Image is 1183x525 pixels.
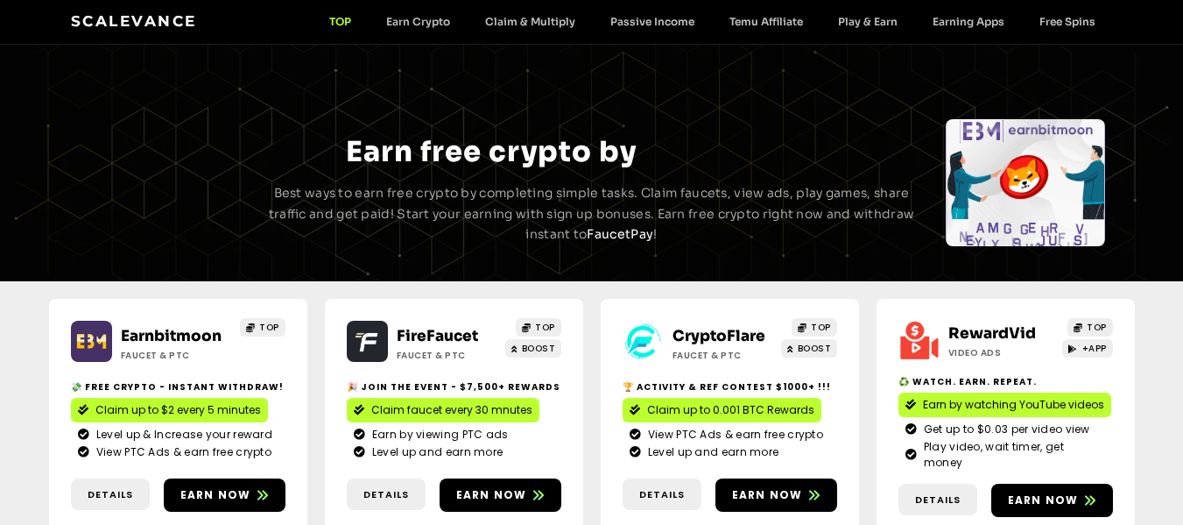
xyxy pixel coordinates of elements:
[587,226,653,242] a: FaucetPay
[164,479,285,512] a: Earn now
[1022,15,1113,28] a: Free Spins
[368,427,509,443] span: Earn by viewing PTC ads
[371,402,532,418] span: Claim faucet every 30 mnutes
[811,321,831,334] span: TOP
[792,318,837,337] a: TOP
[1062,339,1113,358] a: +APP
[623,380,837,394] h2: 🏆 Activity & ref contest $1000+ !!!
[346,134,637,169] span: Earn free crypto by
[468,15,593,28] a: Claim & Multiply
[946,119,1105,246] div: Slides
[71,398,268,422] a: Claim up to $2 every 5 minutes
[919,422,1090,437] span: Get up to $0.03 per video view
[672,327,765,345] a: CryptoFlare
[915,15,1022,28] a: Earning Apps
[732,487,803,503] span: Earn now
[644,427,823,443] span: View PTC Ads & earn free crypto
[522,342,556,355] span: BOOST
[440,479,561,512] a: Earn now
[898,375,1113,388] h2: ♻️ Watch. Earn. Repeat.
[516,318,561,337] a: TOP
[1008,493,1079,508] span: Earn now
[593,15,712,28] a: Passive Income
[505,339,561,358] a: BOOST
[535,321,555,334] span: TOP
[781,339,837,358] a: BOOST
[88,487,133,502] span: Details
[820,15,915,28] a: Play & Earn
[923,397,1104,413] span: Earn by watching YouTube videos
[647,402,814,418] span: Claim up to 0.001 BTC Rewards
[259,321,279,334] span: TOP
[623,479,701,511] a: Details
[77,119,236,246] div: Slides
[92,427,272,443] span: Level up & Increase your reward
[266,183,918,245] p: Best ways to earn free crypto by completing simple tasks. Claim faucets, view ads, play games, sh...
[639,487,685,502] span: Details
[672,349,782,362] h2: Faucet & PTC
[712,15,820,28] a: Temu Affiliate
[948,324,1036,343] a: RewardVid
[915,493,961,507] span: Details
[121,349,230,362] h2: Faucet & PTC
[71,380,285,394] h2: 💸 Free crypto - Instant withdraw!
[363,487,409,502] span: Details
[1067,318,1113,337] a: TOP
[1082,342,1107,355] span: +APP
[347,479,426,511] a: Details
[92,444,271,460] span: View PTC Ads & earn free crypto
[456,487,527,503] span: Earn now
[71,12,197,30] a: Scalevance
[991,484,1113,517] a: Earn now
[368,444,503,460] span: Level up and earn more
[312,15,1113,28] nav: Menu
[644,444,779,460] span: Level up and earn more
[1087,321,1107,334] span: TOP
[240,318,285,337] a: TOP
[798,342,832,355] span: BOOST
[312,15,369,28] a: TOP
[121,327,222,345] a: Earnbitmoon
[898,393,1111,417] a: Earn by watching YouTube videos
[898,484,977,516] a: Details
[397,327,478,345] a: FireFaucet
[715,479,837,512] a: Earn now
[180,487,251,503] span: Earn now
[623,398,821,422] a: Claim up to 0.001 BTC Rewards
[347,398,539,422] a: Claim faucet every 30 mnutes
[948,346,1058,359] h2: Video ads
[369,15,468,28] a: Earn Crypto
[919,439,1106,471] span: Play video, wait timer, get money
[347,380,561,394] h2: 🎉 Join the event - $7,500+ Rewards
[71,479,150,511] a: Details
[95,402,261,418] span: Claim up to $2 every 5 minutes
[397,349,506,362] h2: Faucet & PTC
